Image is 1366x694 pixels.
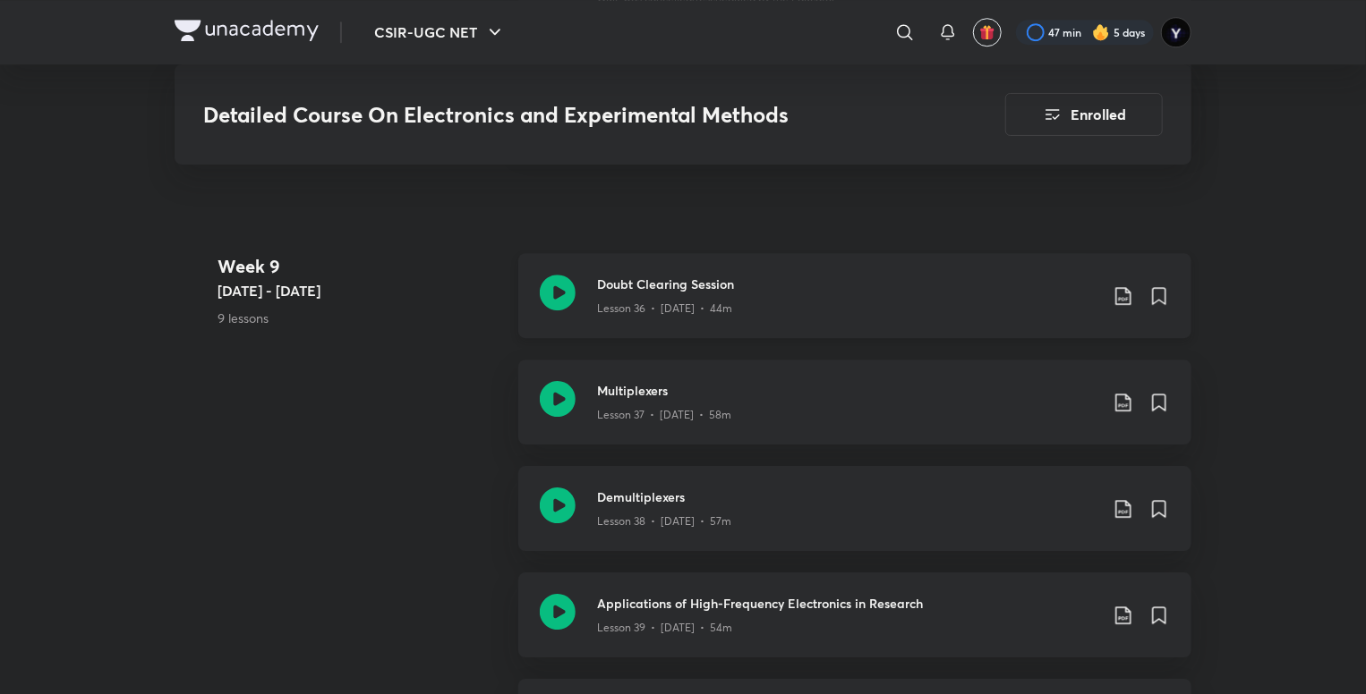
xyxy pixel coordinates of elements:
button: avatar [973,18,1002,47]
h3: Demultiplexers [597,487,1098,506]
a: Company Logo [175,20,319,46]
h3: Doubt Clearing Session [597,275,1098,293]
a: DemultiplexersLesson 38 • [DATE] • 57m [518,466,1191,572]
h4: Week 9 [218,253,504,280]
img: Yedhukrishna Nambiar [1161,17,1191,47]
h3: Applications of High-Frequency Electronics in Research [597,594,1098,613]
a: Applications of High-Frequency Electronics in ResearchLesson 39 • [DATE] • 54m [518,572,1191,679]
img: Company Logo [175,20,319,41]
button: CSIR-UGC NET [363,14,517,50]
p: Lesson 37 • [DATE] • 58m [597,407,731,423]
img: avatar [979,24,995,40]
p: Lesson 36 • [DATE] • 44m [597,300,732,317]
a: MultiplexersLesson 37 • [DATE] • 58m [518,360,1191,466]
h3: Detailed Course On Electronics and Experimental Methods [203,102,904,128]
p: Lesson 39 • [DATE] • 54m [597,620,732,636]
img: streak [1092,23,1110,41]
p: 9 lessons [218,309,504,327]
a: Doubt Clearing SessionLesson 36 • [DATE] • 44m [518,253,1191,360]
h3: Multiplexers [597,381,1098,400]
button: Enrolled [1005,93,1163,136]
p: Lesson 38 • [DATE] • 57m [597,513,731,529]
h5: [DATE] - [DATE] [218,280,504,301]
